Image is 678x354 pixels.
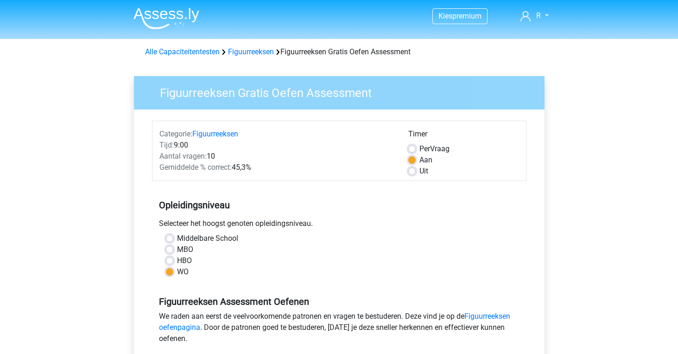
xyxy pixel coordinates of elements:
[159,152,207,161] span: Aantal vragen:
[177,255,192,266] label: HBO
[228,47,274,56] a: Figuurreeksen
[438,12,452,20] span: Kies
[419,144,430,153] span: Per
[145,47,220,56] a: Alle Capaciteitentesten
[536,11,541,20] span: R
[152,151,401,162] div: 10
[192,129,238,138] a: Figuurreeksen
[152,162,401,173] div: 45,3%
[177,266,189,277] label: WO
[159,163,232,172] span: Gemiddelde % correct:
[159,296,520,307] h5: Figuurreeksen Assessment Oefenen
[177,233,238,244] label: Middelbare School
[152,218,526,233] div: Selecteer het hoogst genoten opleidingsniveau.
[433,10,487,22] a: Kiespremium
[419,166,428,177] label: Uit
[159,129,192,138] span: Categorie:
[177,244,193,255] label: MBO
[159,141,174,149] span: Tijd:
[159,196,520,214] h5: Opleidingsniveau
[152,140,401,151] div: 9:00
[141,46,537,58] div: Figuurreeksen Gratis Oefen Assessment
[133,7,199,29] img: Assessly
[149,82,538,100] h3: Figuurreeksen Gratis Oefen Assessment
[517,10,552,21] a: R
[408,129,519,143] div: Timer
[452,12,482,20] span: premium
[419,154,432,166] label: Aan
[419,143,450,154] label: Vraag
[152,311,526,348] div: We raden aan eerst de veelvoorkomende patronen en vragen te bestuderen. Deze vind je op de . Door...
